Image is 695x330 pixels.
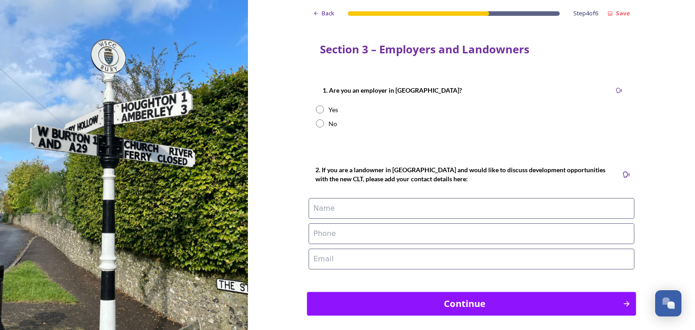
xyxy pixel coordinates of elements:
input: Name [309,198,634,219]
strong: Save [616,9,630,17]
span: Back [322,9,334,18]
strong: Section 3 – Employers and Landowners [320,42,529,57]
button: Continue [307,292,636,316]
div: Yes [328,105,338,114]
button: Open Chat [655,290,681,316]
strong: 1. Are you an employer in [GEOGRAPHIC_DATA]? [323,86,462,94]
input: Email [309,249,634,269]
div: No [328,119,337,128]
div: Continue [312,297,618,311]
span: Step 4 of 6 [573,9,598,18]
input: Phone [309,223,634,244]
strong: 2. If you are a landowner in [GEOGRAPHIC_DATA] and would like to discuss development opportunitie... [315,166,607,183]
